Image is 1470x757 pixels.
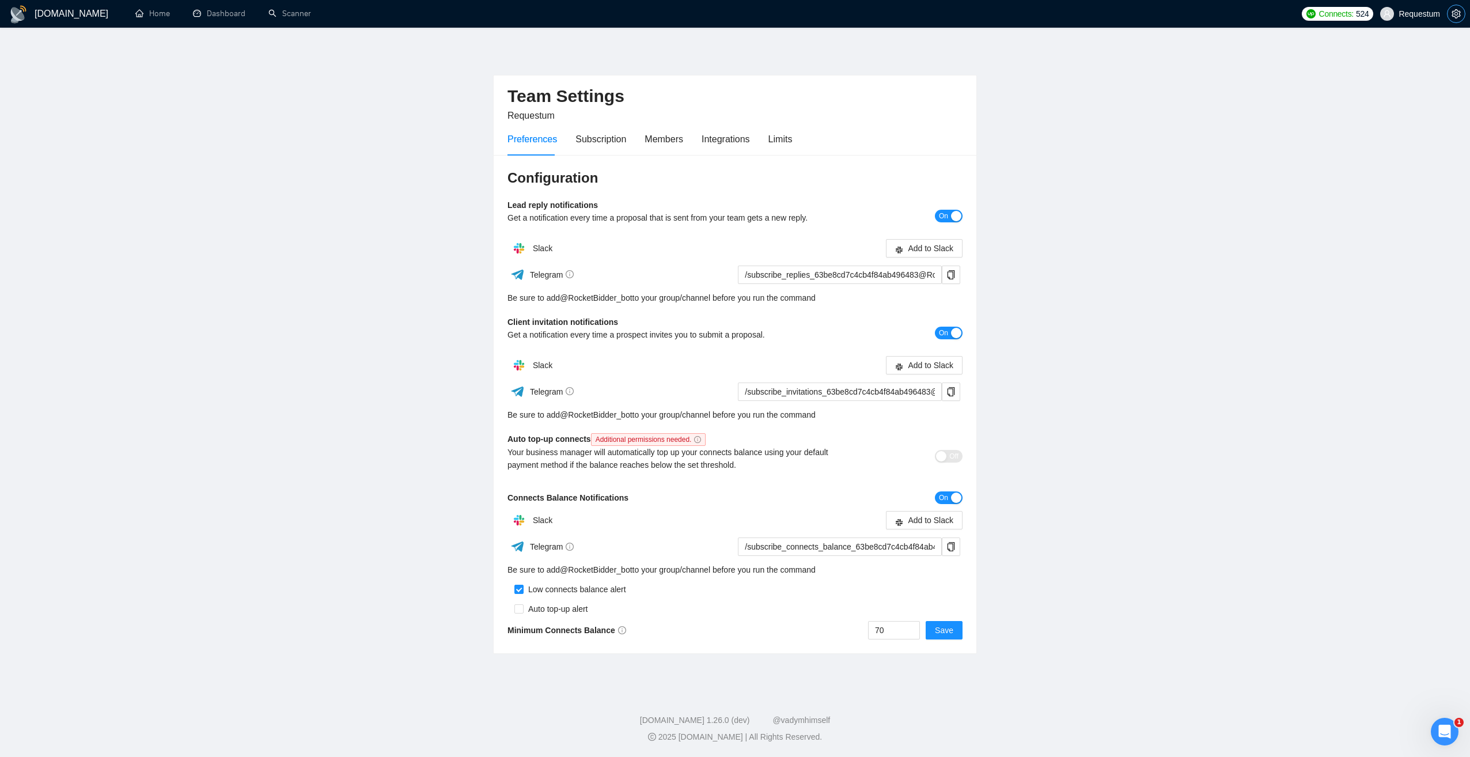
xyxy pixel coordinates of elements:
button: slackAdd to Slack [886,356,963,374]
a: @RocketBidder_bot [560,292,632,304]
span: Telegram [530,542,574,551]
span: Add to Slack [908,242,953,255]
b: Minimum Connects Balance [507,626,626,635]
span: info-circle [694,436,701,443]
a: setting [1447,9,1465,18]
iframe: Intercom live chat [1431,718,1458,745]
span: On [939,210,948,222]
img: ww3wtPAAAAAElFTkSuQmCC [510,384,525,399]
img: hpQkSZIkSZIkSZIkSZIkSZIkSZIkSZIkSZIkSZIkSZIkSZIkSZIkSZIkSZIkSZIkSZIkSZIkSZIkSZIkSZIkSZIkSZIkSZIkS... [507,237,531,260]
button: slackAdd to Slack [886,239,963,258]
b: Auto top-up connects [507,434,710,444]
a: homeHome [135,9,170,18]
span: copyright [648,733,656,741]
div: Get a notification every time a proposal that is sent from your team gets a new reply. [507,211,849,224]
span: copy [942,542,960,551]
span: user [1383,10,1391,18]
div: Auto top-up alert [524,603,588,615]
span: 524 [1356,7,1369,20]
span: 1 [1454,718,1464,727]
span: info-circle [618,626,626,634]
span: slack [895,245,903,254]
span: Slack [533,516,552,525]
h2: Team Settings [507,85,963,108]
b: Connects Balance Notifications [507,493,628,502]
img: upwork-logo.png [1306,9,1316,18]
span: info-circle [566,270,574,278]
span: Off [949,450,958,463]
span: Add to Slack [908,359,953,372]
span: copy [942,387,960,396]
b: Lead reply notifications [507,200,598,210]
span: Add to Slack [908,514,953,527]
span: Save [935,624,953,637]
img: logo [9,5,28,24]
b: Client invitation notifications [507,317,618,327]
span: Additional permissions needed. [591,433,706,446]
div: Members [645,132,683,146]
div: Low connects balance alert [524,583,626,596]
button: copy [942,266,960,284]
a: @RocketBidder_bot [560,408,632,421]
h3: Configuration [507,169,963,187]
div: Get a notification every time a prospect invites you to submit a proposal. [507,328,849,341]
span: Telegram [530,387,574,396]
a: [DOMAIN_NAME] 1.26.0 (dev) [640,716,750,725]
div: Subscription [575,132,626,146]
div: Limits [768,132,793,146]
span: slack [895,517,903,526]
div: 2025 [DOMAIN_NAME] | All Rights Reserved. [9,731,1461,743]
a: @vadymhimself [772,716,830,725]
span: Slack [533,361,552,370]
span: Telegram [530,270,574,279]
div: Be sure to add to your group/channel before you run the command [507,563,963,576]
img: ww3wtPAAAAAElFTkSuQmCC [510,539,525,554]
span: On [939,327,948,339]
div: Integrations [702,132,750,146]
img: hpQkSZIkSZIkSZIkSZIkSZIkSZIkSZIkSZIkSZIkSZIkSZIkSZIkSZIkSZIkSZIkSZIkSZIkSZIkSZIkSZIkSZIkSZIkSZIkS... [507,509,531,532]
div: Be sure to add to your group/channel before you run the command [507,408,963,421]
button: slackAdd to Slack [886,511,963,529]
button: copy [942,538,960,556]
a: dashboardDashboard [193,9,245,18]
img: hpQkSZIkSZIkSZIkSZIkSZIkSZIkSZIkSZIkSZIkSZIkSZIkSZIkSZIkSZIkSZIkSZIkSZIkSZIkSZIkSZIkSZIkSZIkSZIkS... [507,354,531,377]
div: Your business manager will automatically top up your connects balance using your default payment ... [507,446,849,471]
span: copy [942,270,960,279]
span: slack [895,362,903,371]
button: setting [1447,5,1465,23]
span: setting [1448,9,1465,18]
span: Connects: [1319,7,1354,20]
button: Save [926,621,963,639]
span: On [939,491,948,504]
img: ww3wtPAAAAAElFTkSuQmCC [510,267,525,282]
span: Slack [533,244,552,253]
span: info-circle [566,387,574,395]
span: Requestum [507,111,555,120]
div: Be sure to add to your group/channel before you run the command [507,292,963,304]
a: @RocketBidder_bot [560,563,632,576]
div: Preferences [507,132,557,146]
a: searchScanner [268,9,311,18]
span: info-circle [566,543,574,551]
button: copy [942,383,960,401]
